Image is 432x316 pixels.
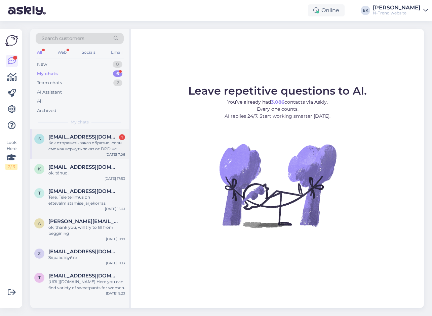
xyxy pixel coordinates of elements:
[188,99,367,120] p: You’ve already had contacts via Askly. Every one counts. AI replies 24/7. Start working smarter [...
[56,48,68,57] div: Web
[48,218,118,224] span: anna.ruselevic@yahoo.com
[37,61,47,68] div: New
[373,5,421,10] div: [PERSON_NAME]
[38,251,41,256] span: z
[48,279,125,291] div: [URL][DOMAIN_NAME] Here you can find variety of sweatpants for women.
[48,170,125,176] div: ok, tänud!
[38,136,41,141] span: s
[48,188,118,194] span: tuulivokk@gmail.com
[113,70,122,77] div: 6
[48,134,118,140] span: sumita@mail.ru
[5,140,17,170] div: Look Here
[37,98,43,105] div: All
[38,275,41,280] span: t
[119,134,125,140] div: 1
[308,4,345,16] div: Online
[37,80,62,86] div: Team chats
[105,206,125,211] div: [DATE] 15:41
[110,48,124,57] div: Email
[106,261,125,266] div: [DATE] 11:13
[106,152,125,157] div: [DATE] 7:06
[37,107,56,114] div: Archived
[5,34,18,47] img: Askly Logo
[48,273,118,279] span: turpeinensami0@gmail.com
[113,61,122,68] div: 0
[5,164,17,170] div: 2 / 3
[373,10,421,16] div: N-Trend website
[373,5,428,16] a: [PERSON_NAME]N-Trend website
[48,194,125,206] div: Tere. Teie tellimus on ettevalmistamise järjekorras.
[37,89,62,96] div: AI Assistant
[361,6,370,15] div: EK
[271,99,284,105] b: 3,086
[42,35,84,42] span: Search customers
[38,221,41,226] span: a
[38,191,41,196] span: t
[38,166,41,171] span: k
[106,236,125,242] div: [DATE] 11:19
[48,255,125,261] div: Здравствуйте
[80,48,97,57] div: Socials
[217,125,338,246] img: No Chat active
[48,224,125,236] div: ok, thank you, will try to fill from beggining
[37,70,58,77] div: My chats
[71,119,89,125] span: My chats
[36,48,43,57] div: All
[48,249,118,255] span: zh.bakhtybayeva@gmail.com
[106,291,125,296] div: [DATE] 9:23
[48,164,118,170] span: keddy.paasrand@gmail.com
[48,140,125,152] div: Как отправить заказ обратно, если смс как вернуть заказ от DPD не пришло
[188,84,367,97] span: Leave repetitive questions to AI.
[105,176,125,181] div: [DATE] 17:53
[113,80,122,86] div: 2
